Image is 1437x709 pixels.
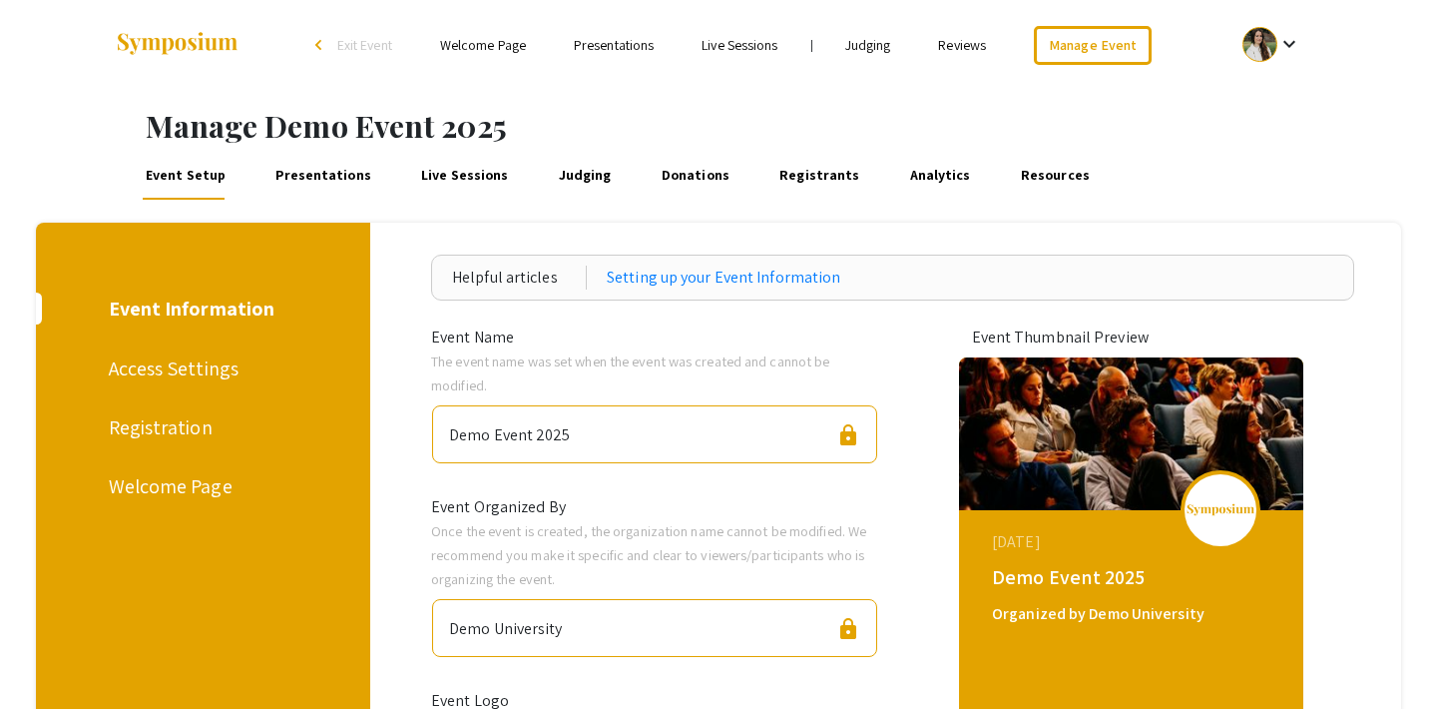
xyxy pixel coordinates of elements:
[702,36,777,54] a: Live Sessions
[1034,26,1152,65] a: Manage Event
[142,152,229,200] a: Event Setup
[1186,503,1255,517] img: logo_v2.png
[555,152,615,200] a: Judging
[416,495,893,519] div: Event Organized By
[992,530,1275,554] div: [DATE]
[440,36,526,54] a: Welcome Page
[452,266,587,290] div: Helpful articles
[1277,32,1301,56] mat-icon: Expand account dropdown
[431,521,866,588] span: Once the event is created, the organization name cannot be modified. We recommend you make it spe...
[109,354,291,383] div: Access Settings
[802,36,821,54] li: |
[431,352,829,394] span: The event name was set when the event was created and cannot be modified.
[146,108,1437,144] h1: Manage Demo Event 2025
[15,619,85,694] iframe: Chat
[449,414,571,447] div: Demo Event 2025
[109,412,291,442] div: Registration
[1221,22,1322,67] button: Expand account dropdown
[574,36,654,54] a: Presentations
[845,36,891,54] a: Judging
[959,357,1303,510] img: demo-event-2025_eventCoverPhoto_e268cd__thumb.jpg
[836,617,860,641] span: lock
[607,266,840,290] a: Setting up your Event Information
[992,602,1275,626] div: Organized by Demo University
[776,152,863,200] a: Registrants
[658,152,732,200] a: Donations
[115,31,239,58] img: Symposium by ForagerOne
[109,294,291,324] div: Event Information
[272,152,375,200] a: Presentations
[109,471,291,501] div: Welcome Page
[836,423,860,447] span: lock
[416,326,893,350] div: Event Name
[992,562,1275,592] div: Demo Event 2025
[449,608,563,641] div: Demo University
[972,326,1291,350] div: Event Thumbnail Preview
[418,152,513,200] a: Live Sessions
[938,36,986,54] a: Reviews
[315,39,327,51] div: arrow_back_ios
[906,152,974,200] a: Analytics
[337,36,392,54] span: Exit Event
[1017,152,1093,200] a: Resources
